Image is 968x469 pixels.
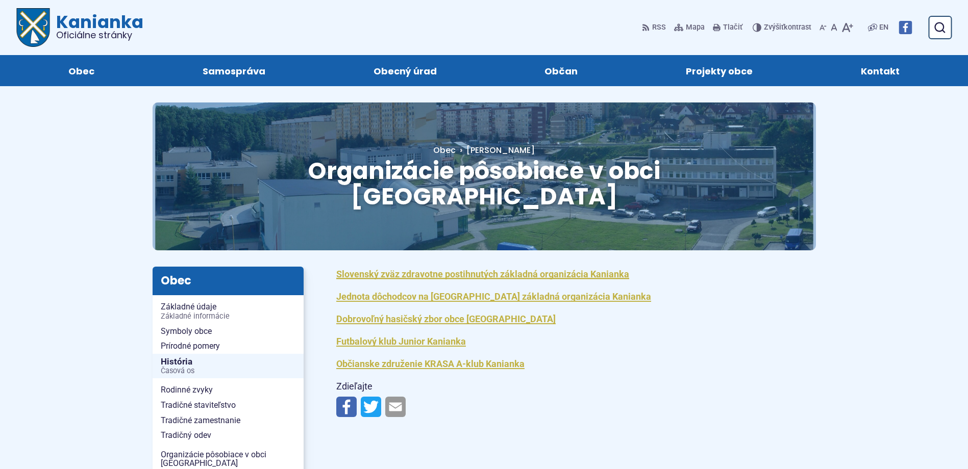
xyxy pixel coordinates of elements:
[153,354,304,379] a: HistóriaČasová os
[642,17,668,38] a: RSS
[161,367,295,375] span: Časová os
[374,55,437,86] span: Obecný úrad
[456,144,535,156] a: [PERSON_NAME]
[899,21,912,34] img: Prejsť na Facebook stránku
[153,299,304,323] a: Základné údajeZákladné informácie
[68,55,94,86] span: Obec
[753,17,813,38] button: Zvýšiťkontrast
[686,21,705,34] span: Mapa
[161,413,295,428] span: Tradičné zamestnanie
[839,17,855,38] button: Zväčšiť veľkosť písma
[153,398,304,413] a: Tradičné staviteľstvo
[686,55,753,86] span: Projekty obce
[308,154,660,213] span: Organizácie pôsobiace v obci [GEOGRAPHIC_DATA]
[361,397,381,417] img: Zdieľať na Twitteri
[153,382,304,398] a: Rodinné zvyky
[161,312,295,321] span: Základné informácie
[861,55,900,86] span: Kontakt
[336,379,699,395] p: Zdieľajte
[672,17,707,38] a: Mapa
[203,55,265,86] span: Samospráva
[433,144,456,156] a: Obec
[711,17,744,38] button: Tlačiť
[161,398,295,413] span: Tradičné staviteľstvo
[24,55,138,86] a: Obec
[879,21,888,34] span: EN
[161,324,295,339] span: Symboly obce
[336,358,525,369] a: Občianske združenie KRASA A-klub Kanianka
[153,324,304,339] a: Symboly obce
[336,291,651,302] a: Jednota dôchodcov na [GEOGRAPHIC_DATA] základná organizácia Kanianka
[161,382,295,398] span: Rodinné zvyky
[161,299,295,323] span: Základné údaje
[764,23,811,32] span: kontrast
[336,397,357,417] img: Zdieľať na Facebooku
[50,13,143,40] span: Kanianka
[652,21,666,34] span: RSS
[501,55,622,86] a: Občan
[336,314,556,324] a: Dobrovoľný hasičský zbor obce [GEOGRAPHIC_DATA]
[385,397,406,417] img: Zdieľať e-mailom
[16,8,143,47] a: Logo Kanianka, prejsť na domovskú stránku.
[877,21,890,34] a: EN
[817,17,829,38] button: Zmenšiť veľkosť písma
[161,338,295,354] span: Prírodné pomery
[56,31,143,40] span: Oficiálne stránky
[642,55,797,86] a: Projekty obce
[153,267,304,295] h3: Obec
[159,55,309,86] a: Samospráva
[544,55,578,86] span: Občan
[764,23,784,32] span: Zvýšiť
[16,8,50,47] img: Prejsť na domovskú stránku
[723,23,742,32] span: Tlačiť
[829,17,839,38] button: Nastaviť pôvodnú veľkosť písma
[330,55,481,86] a: Obecný úrad
[336,269,629,279] a: Slovenský zväz zdravotne postihnutých základná organizácia Kanianka
[153,338,304,354] a: Prírodné pomery
[161,428,295,443] span: Tradičný odev
[161,354,295,379] span: História
[466,144,535,156] span: [PERSON_NAME]
[153,428,304,443] a: Tradičný odev
[153,413,304,428] a: Tradičné zamestnanie
[817,55,944,86] a: Kontakt
[336,336,466,347] a: Futbalový klub Junior Kanianka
